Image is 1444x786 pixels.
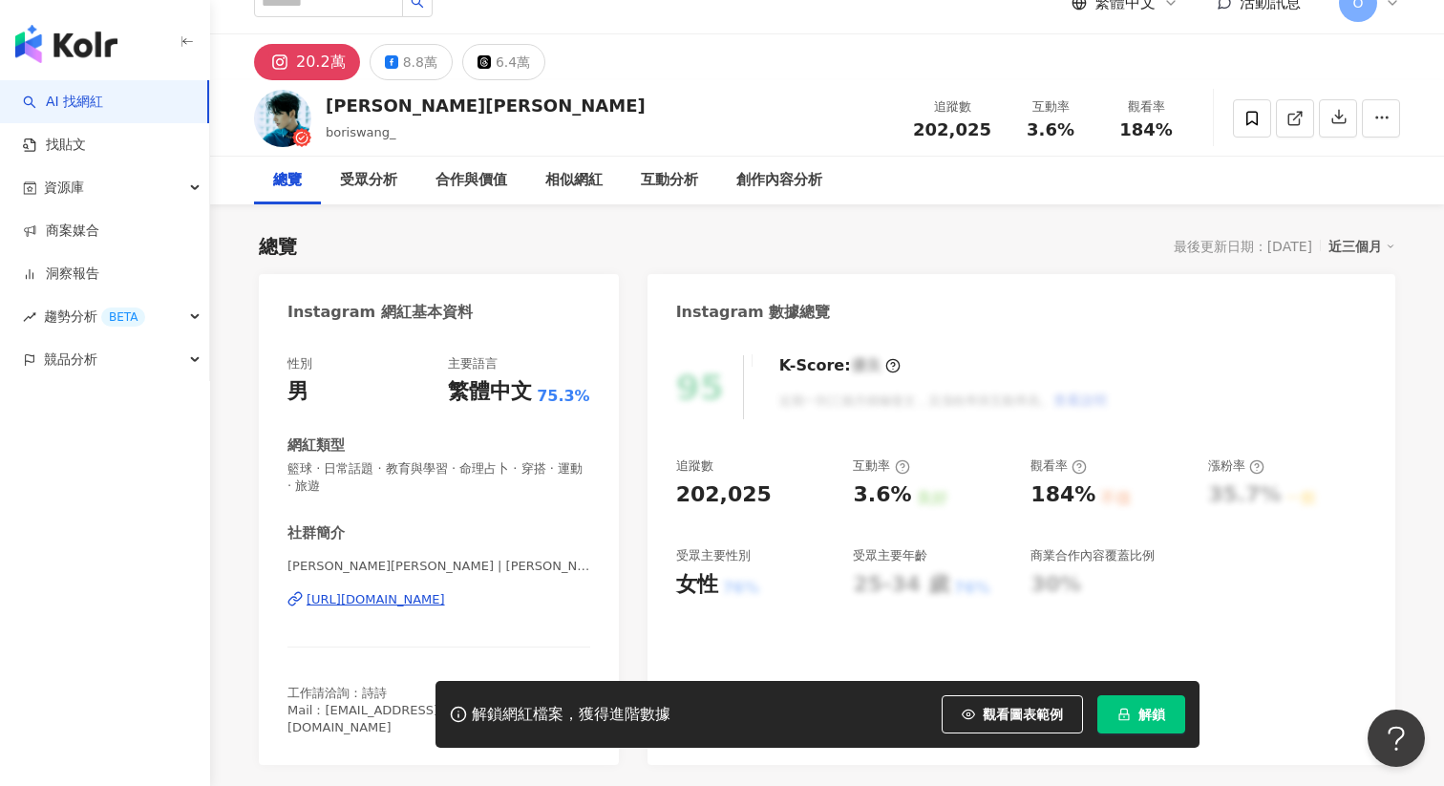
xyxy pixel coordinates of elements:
div: 總覽 [259,233,297,260]
button: 8.8萬 [370,44,453,80]
a: 找貼文 [23,136,86,155]
span: 觀看圖表範例 [983,707,1063,722]
span: 75.3% [537,386,590,407]
button: 20.2萬 [254,44,360,80]
a: 商案媒合 [23,222,99,241]
span: boriswang_ [326,125,396,139]
div: 最後更新日期：[DATE] [1174,239,1312,254]
a: [URL][DOMAIN_NAME] [287,591,590,608]
span: rise [23,310,36,324]
span: 3.6% [1027,120,1074,139]
div: 3.6% [853,480,911,510]
div: 觀看率 [1030,457,1087,475]
div: 解鎖網紅檔案，獲得進階數據 [472,705,670,725]
div: 男 [287,377,308,407]
button: 觀看圖表範例 [942,695,1083,733]
div: 互動率 [1014,97,1087,117]
div: 觀看率 [1110,97,1182,117]
div: 相似網紅 [545,169,603,192]
div: 合作與價值 [435,169,507,192]
div: 互動率 [853,457,909,475]
a: searchAI 找網紅 [23,93,103,112]
div: [URL][DOMAIN_NAME] [307,591,445,608]
div: 受眾分析 [340,169,397,192]
span: 184% [1119,120,1173,139]
div: 繁體中文 [448,377,532,407]
img: logo [15,25,117,63]
a: 洞察報告 [23,265,99,284]
div: 追蹤數 [913,97,991,117]
div: K-Score : [779,355,901,376]
div: BETA [101,308,145,327]
div: 20.2萬 [296,49,346,75]
div: 受眾主要年齡 [853,547,927,564]
div: 女性 [676,570,718,600]
div: 互動分析 [641,169,698,192]
div: Instagram 網紅基本資料 [287,302,473,323]
div: 商業合作內容覆蓋比例 [1030,547,1155,564]
div: 受眾主要性別 [676,547,751,564]
button: 解鎖 [1097,695,1185,733]
div: 8.8萬 [403,49,437,75]
span: 競品分析 [44,338,97,381]
span: 趨勢分析 [44,295,145,338]
div: 6.4萬 [496,49,530,75]
div: 漲粉率 [1208,457,1264,475]
div: 主要語言 [448,355,498,372]
div: 總覽 [273,169,302,192]
div: Instagram 數據總覽 [676,302,831,323]
div: 近三個月 [1328,234,1395,259]
span: 202,025 [913,119,991,139]
button: 6.4萬 [462,44,545,80]
div: [PERSON_NAME][PERSON_NAME] [326,94,646,117]
img: KOL Avatar [254,90,311,147]
span: 解鎖 [1138,707,1165,722]
div: 創作內容分析 [736,169,822,192]
span: 資源庫 [44,166,84,209]
div: 184% [1030,480,1095,510]
span: 籃球 · 日常話題 · 教育與學習 · 命理占卜 · 穿搭 · 運動 · 旅遊 [287,460,590,495]
div: 追蹤數 [676,457,713,475]
span: lock [1117,708,1131,721]
div: 202,025 [676,480,772,510]
span: [PERSON_NAME][PERSON_NAME] | [PERSON_NAME] [287,558,590,575]
div: 網紅類型 [287,435,345,456]
div: 性別 [287,355,312,372]
div: 社群簡介 [287,523,345,543]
